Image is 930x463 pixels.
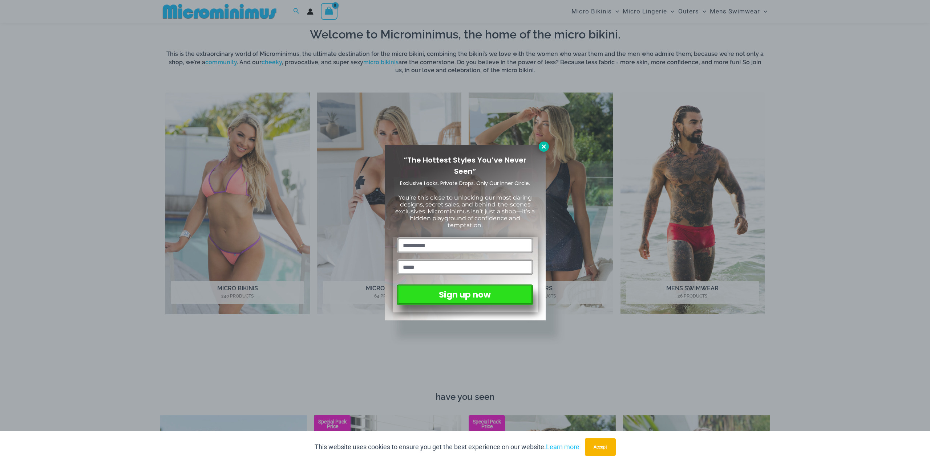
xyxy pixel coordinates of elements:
span: “The Hottest Styles You’ve Never Seen” [404,155,526,176]
a: Learn more [546,443,579,451]
span: You’re this close to unlocking our most daring designs, secret sales, and behind-the-scenes exclu... [395,194,535,229]
span: Exclusive Looks. Private Drops. Only Our Inner Circle. [400,180,530,187]
p: This website uses cookies to ensure you get the best experience on our website. [315,442,579,452]
button: Close [539,142,549,152]
button: Accept [585,438,616,456]
button: Sign up now [397,284,533,305]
